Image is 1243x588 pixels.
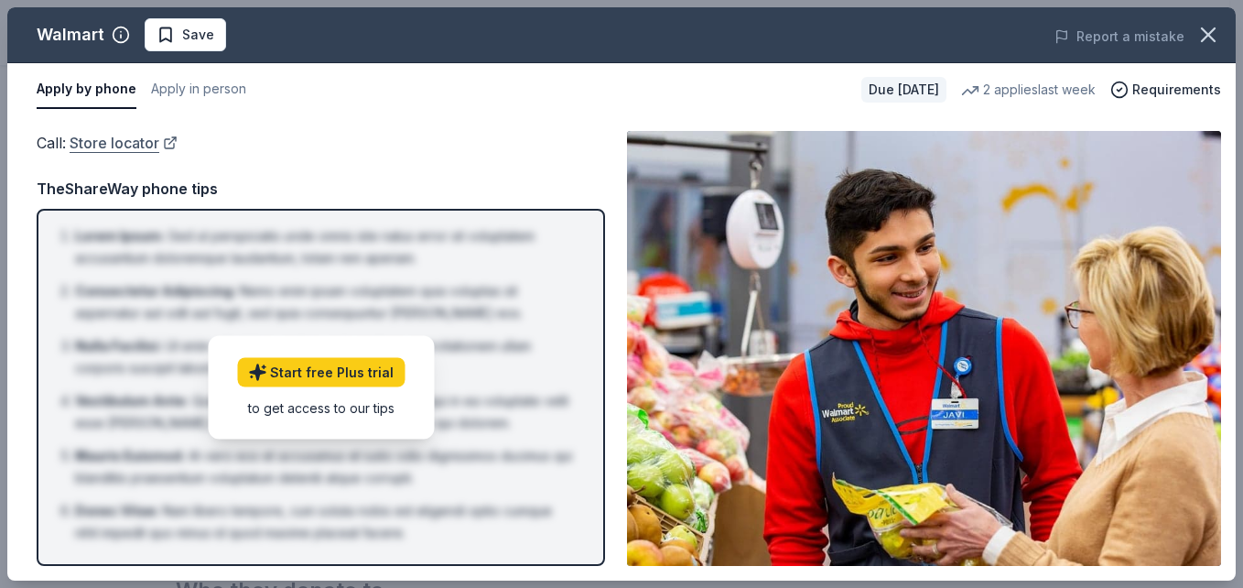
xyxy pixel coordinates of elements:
div: TheShareWay phone tips [37,177,605,201]
span: Lorem Ipsum : [75,228,165,244]
span: Mauris Euismod : [75,448,185,463]
span: Consectetur Adipiscing : [75,283,236,299]
img: Image for Walmart [627,131,1221,566]
span: Donec Vitae : [75,503,159,518]
a: Start free Plus trial [237,357,405,387]
button: Apply in person [151,71,246,109]
li: Sed ut perspiciatis unde omnis iste natus error sit voluptatem accusantium doloremque laudantium,... [75,225,578,269]
button: Save [145,18,226,51]
div: Due [DATE] [861,77,946,103]
a: Store locator [70,131,178,155]
button: Apply by phone [37,71,136,109]
div: 2 applies last week [961,79,1096,101]
button: Requirements [1110,79,1221,101]
li: Ut enim ad minima veniam, quis nostrum exercitationem ullam corporis suscipit laboriosam, nisi ut... [75,335,578,379]
span: Vestibulum Ante : [75,393,189,408]
li: At vero eos et accusamus et iusto odio dignissimos ducimus qui blanditiis praesentium voluptatum ... [75,445,578,489]
div: to get access to our tips [237,397,405,417]
span: Nulla Facilisi : [75,338,162,354]
span: Requirements [1132,79,1221,101]
button: Report a mistake [1054,26,1184,48]
li: Nam libero tempore, cum soluta nobis est eligendi optio cumque nihil impedit quo minus id quod ma... [75,500,578,544]
div: Call : [37,131,605,155]
li: Quis autem vel eum iure reprehenderit qui in ea voluptate velit esse [PERSON_NAME] nihil molestia... [75,390,578,434]
li: Nemo enim ipsam voluptatem quia voluptas sit aspernatur aut odit aut fugit, sed quia consequuntur... [75,280,578,324]
div: Walmart [37,20,104,49]
span: Save [182,24,214,46]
